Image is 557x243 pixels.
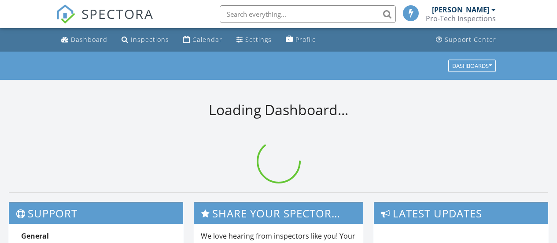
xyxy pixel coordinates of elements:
[282,32,320,48] a: Profile
[374,202,548,224] h3: Latest Updates
[131,35,169,44] div: Inspections
[180,32,226,48] a: Calendar
[426,14,496,23] div: Pro-Tech Inspections
[452,63,492,69] div: Dashboards
[118,32,173,48] a: Inspections
[220,5,396,23] input: Search everything...
[9,202,183,224] h3: Support
[295,35,316,44] div: Profile
[194,202,362,224] h3: Share Your Spectora Experience
[56,4,75,24] img: The Best Home Inspection Software - Spectora
[432,32,500,48] a: Support Center
[233,32,275,48] a: Settings
[432,5,489,14] div: [PERSON_NAME]
[445,35,496,44] div: Support Center
[192,35,222,44] div: Calendar
[21,231,49,241] strong: General
[81,4,154,23] span: SPECTORA
[71,35,107,44] div: Dashboard
[56,12,154,30] a: SPECTORA
[245,35,272,44] div: Settings
[448,60,496,72] button: Dashboards
[58,32,111,48] a: Dashboard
